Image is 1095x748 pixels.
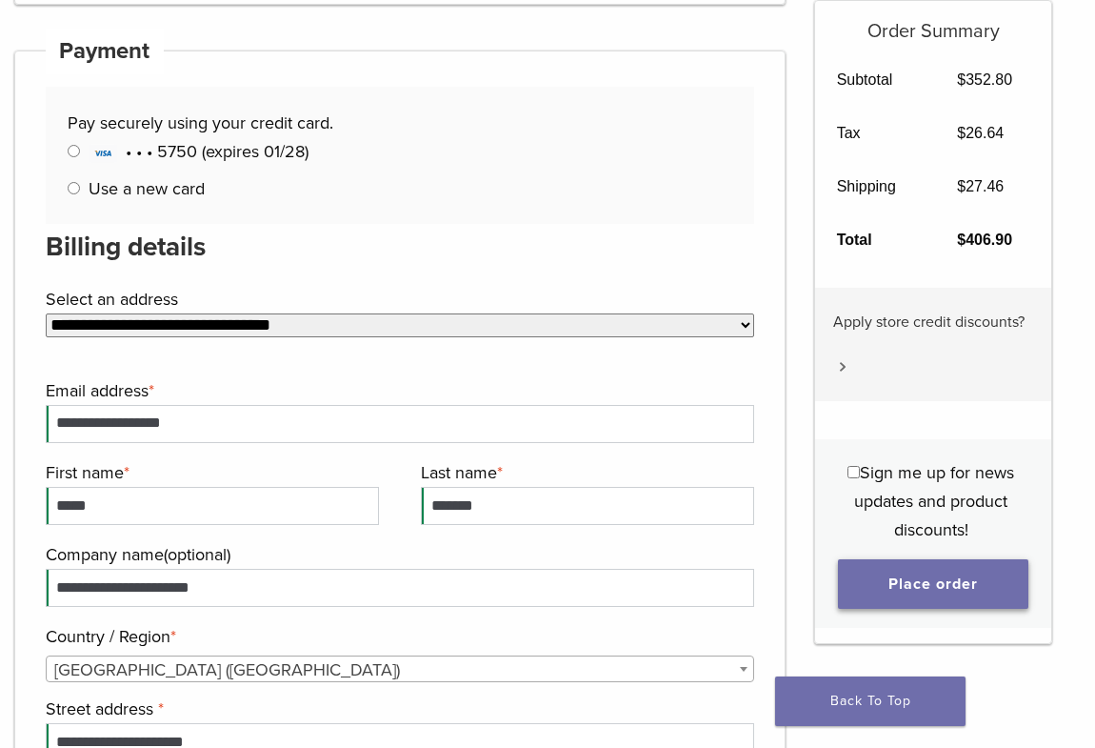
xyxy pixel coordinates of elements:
img: Visa [89,144,117,163]
h4: Payment [46,29,164,74]
bdi: 352.80 [957,71,1012,88]
label: Email address [46,376,749,405]
span: Apply store credit discounts? [833,313,1025,332]
label: First name [46,458,374,487]
p: Pay securely using your credit card. [68,109,733,137]
span: $ [957,178,966,194]
span: United States (US) [47,657,753,683]
bdi: 27.46 [957,178,1004,194]
span: (optional) [164,544,230,565]
bdi: 406.90 [957,232,1012,248]
span: • • • 5750 (expires 01/28) [89,141,309,162]
bdi: 26.64 [957,125,1004,141]
span: Country / Region [46,656,754,682]
label: Select an address [46,285,749,313]
th: Subtotal [815,53,936,107]
a: Back To Top [775,677,966,726]
h3: Billing details [46,224,754,270]
label: Street address [46,695,749,723]
span: $ [957,232,966,248]
label: Country / Region [46,622,749,651]
span: $ [957,125,966,141]
label: Use a new card [89,178,205,199]
th: Shipping [815,160,936,213]
input: Sign me up for news updates and product discounts! [847,466,860,478]
button: Place order [838,559,1028,609]
label: Company name [46,540,749,569]
th: Total [815,213,936,267]
span: $ [957,71,966,88]
th: Tax [815,107,936,160]
img: caret.svg [839,362,846,372]
span: Sign me up for news updates and product discounts! [854,462,1014,540]
label: Last name [421,458,749,487]
h5: Order Summary [815,1,1051,43]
